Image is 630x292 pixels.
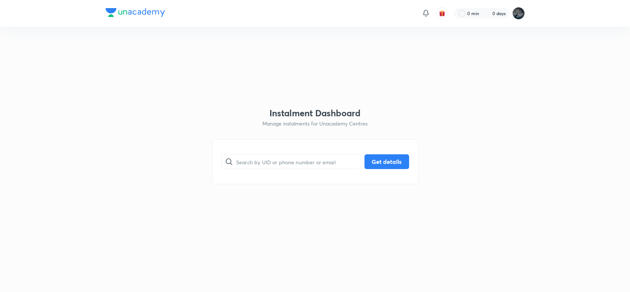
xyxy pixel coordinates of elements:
[436,7,448,19] button: avatar
[106,8,165,19] a: Company Logo
[269,108,361,118] h3: Instalment Dashboard
[106,8,165,17] img: Company Logo
[364,154,409,169] button: Get details
[512,7,525,20] img: Subrahmanyam Mopidevi
[483,10,491,17] img: streak
[236,152,361,171] input: Search by UID or phone number or email
[262,120,368,127] p: Manage instalments for Unacademy Centres
[439,10,445,17] img: avatar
